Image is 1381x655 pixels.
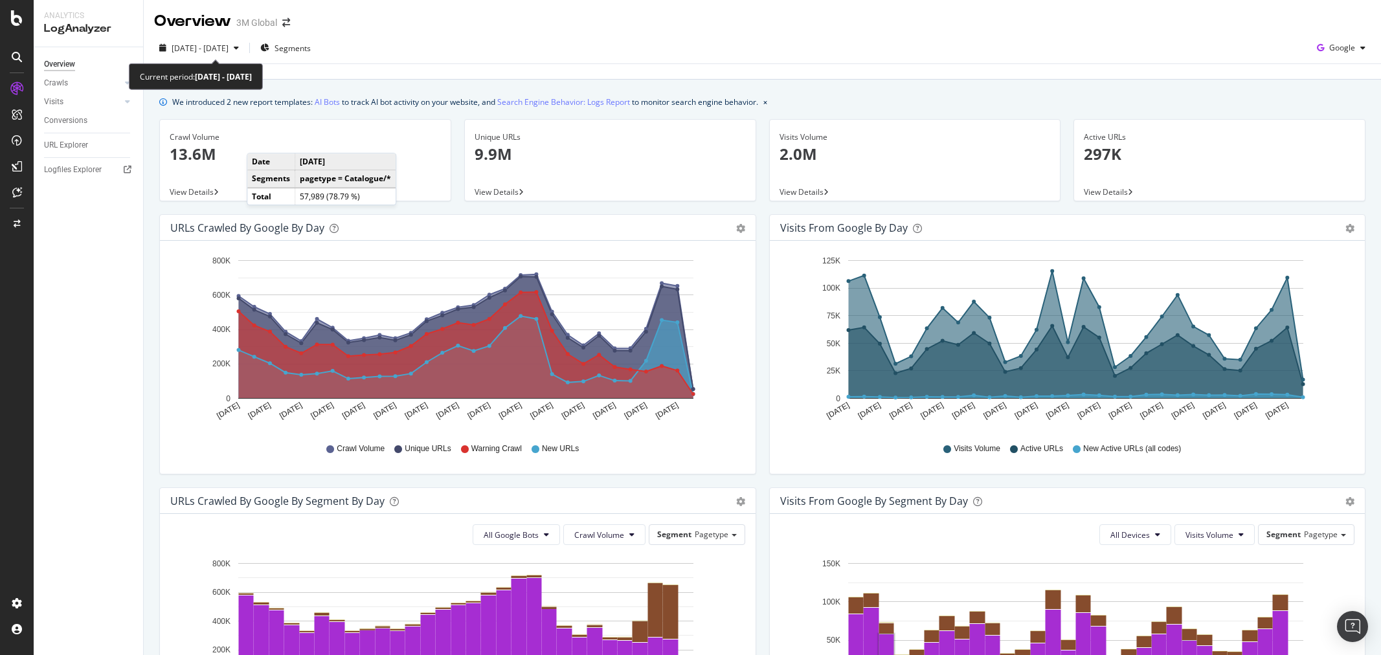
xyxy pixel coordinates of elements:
[736,224,745,233] div: gear
[822,256,840,265] text: 125K
[780,131,1051,143] div: Visits Volume
[826,366,840,375] text: 25K
[315,95,340,109] a: AI Bots
[780,494,968,507] div: Visits from Google By Segment By Day
[1345,497,1354,506] div: gear
[1264,401,1290,421] text: [DATE]
[560,401,586,421] text: [DATE]
[44,76,121,90] a: Crawls
[44,58,75,71] div: Overview
[403,401,429,421] text: [DATE]
[295,170,396,188] td: pagetype = Catalogue/*
[825,401,851,421] text: [DATE]
[170,186,214,197] span: View Details
[695,529,728,540] span: Pagetype
[826,636,840,645] text: 50K
[434,401,460,421] text: [DATE]
[1099,524,1171,545] button: All Devices
[282,18,290,27] div: arrow-right-arrow-left
[836,394,840,403] text: 0
[212,617,230,626] text: 400K
[212,325,230,334] text: 400K
[170,251,739,431] div: A chart.
[591,401,617,421] text: [DATE]
[295,154,396,171] td: [DATE]
[170,494,385,507] div: URLs Crawled by Google By Segment By Day
[1083,443,1181,454] span: New Active URLs (all codes)
[247,170,295,188] td: Segments
[1138,401,1164,421] text: [DATE]
[44,139,134,152] a: URL Explorer
[888,401,914,421] text: [DATE]
[657,529,691,540] span: Segment
[529,401,555,421] text: [DATE]
[1304,529,1338,540] span: Pagetype
[1084,143,1355,165] p: 297K
[654,401,680,421] text: [DATE]
[247,154,295,171] td: Date
[236,16,277,29] div: 3M Global
[623,401,649,421] text: [DATE]
[1084,131,1355,143] div: Active URLs
[475,186,519,197] span: View Details
[172,95,758,109] div: We introduced 2 new report templates: to track AI bot activity on your website, and to monitor se...
[195,71,252,82] b: [DATE] - [DATE]
[154,10,231,32] div: Overview
[309,401,335,421] text: [DATE]
[170,143,441,165] p: 13.6M
[44,139,88,152] div: URL Explorer
[405,443,451,454] span: Unique URLs
[1169,401,1195,421] text: [DATE]
[172,43,229,54] span: [DATE] - [DATE]
[341,401,366,421] text: [DATE]
[1075,401,1101,421] text: [DATE]
[140,69,252,84] div: Current period:
[780,186,824,197] span: View Details
[215,401,241,421] text: [DATE]
[954,443,1000,454] span: Visits Volume
[1084,186,1128,197] span: View Details
[170,221,324,234] div: URLs Crawled by Google by day
[1201,401,1227,421] text: [DATE]
[1345,224,1354,233] div: gear
[780,251,1349,431] svg: A chart.
[780,221,908,234] div: Visits from Google by day
[574,529,624,540] span: Crawl Volume
[473,524,560,545] button: All Google Bots
[212,645,230,654] text: 200K
[1266,529,1301,540] span: Segment
[1185,529,1233,540] span: Visits Volume
[856,401,882,421] text: [DATE]
[497,95,630,109] a: Search Engine Behavior: Logs Report
[982,401,1007,421] text: [DATE]
[44,21,133,36] div: LogAnalyzer
[822,284,840,293] text: 100K
[475,143,746,165] p: 9.9M
[372,401,398,421] text: [DATE]
[466,401,492,421] text: [DATE]
[44,95,63,109] div: Visits
[822,597,840,606] text: 100K
[471,443,522,454] span: Warning Crawl
[44,163,102,177] div: Logfiles Explorer
[1013,401,1039,421] text: [DATE]
[255,38,316,58] button: Segments
[44,114,87,128] div: Conversions
[497,401,523,421] text: [DATE]
[170,131,441,143] div: Crawl Volume
[212,256,230,265] text: 800K
[44,163,134,177] a: Logfiles Explorer
[212,588,230,597] text: 600K
[212,360,230,369] text: 200K
[826,311,840,320] text: 75K
[44,10,133,21] div: Analytics
[1232,401,1258,421] text: [DATE]
[1110,529,1150,540] span: All Devices
[563,524,646,545] button: Crawl Volume
[44,95,121,109] a: Visits
[212,559,230,568] text: 800K
[159,95,1365,109] div: info banner
[1020,443,1063,454] span: Active URLs
[44,76,68,90] div: Crawls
